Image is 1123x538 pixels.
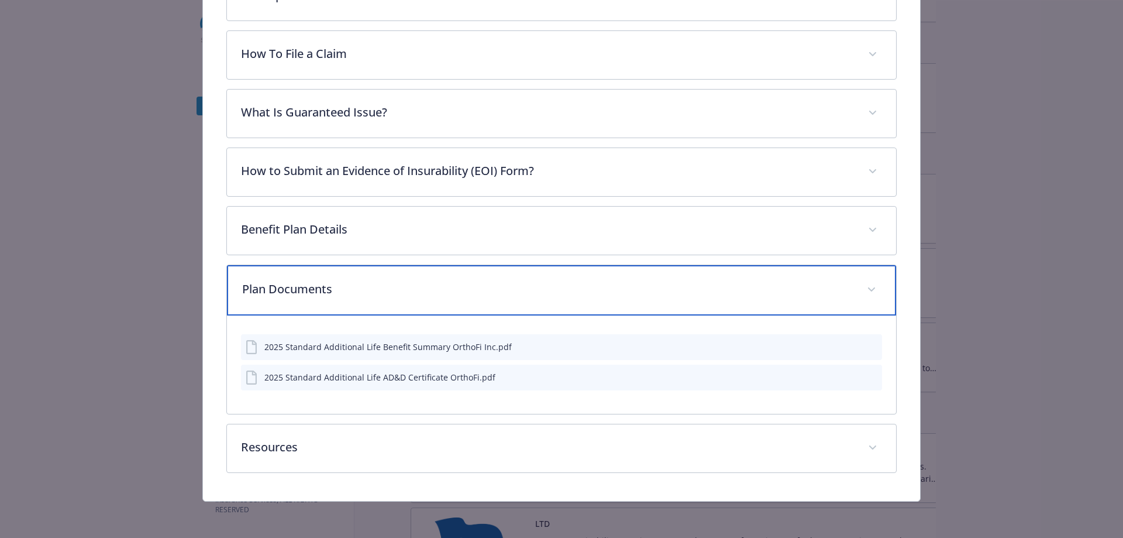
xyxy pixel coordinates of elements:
div: Benefit Plan Details [227,207,897,255]
p: Benefit Plan Details [241,221,855,238]
div: What Is Guaranteed Issue? [227,90,897,138]
p: How To File a Claim [241,45,855,63]
div: How To File a Claim [227,31,897,79]
button: download file [848,341,857,353]
p: Plan Documents [242,280,853,298]
button: preview file [867,341,877,353]
div: 2025 Standard Additional Life Benefit Summary OrthoFi Inc.pdf [264,341,512,353]
p: What Is Guaranteed Issue? [241,104,855,121]
div: Plan Documents [227,316,897,414]
button: preview file [867,371,877,383]
p: Resources [241,438,855,456]
div: 2025 Standard Additional Life AD&D Certificate OrthoFi.pdf [264,371,495,383]
div: How to Submit an Evidence of Insurability (EOI) Form? [227,148,897,196]
p: How to Submit an Evidence of Insurability (EOI) Form? [241,162,855,180]
button: download file [848,371,857,383]
div: Resources [227,424,897,472]
div: Plan Documents [227,265,897,316]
